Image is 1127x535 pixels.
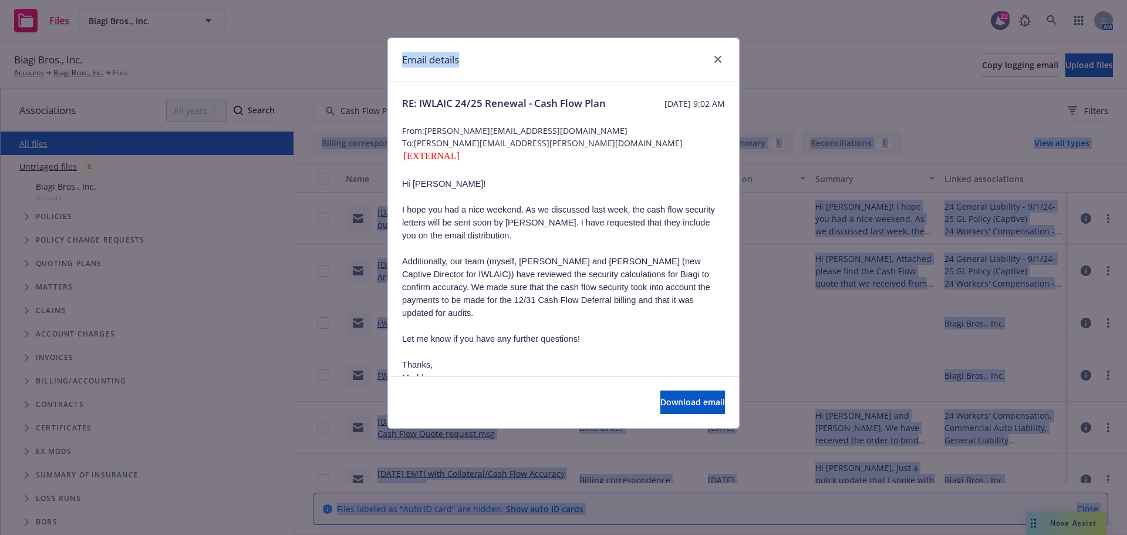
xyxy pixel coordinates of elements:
p: Thanks, [402,358,725,371]
p: Hi [PERSON_NAME]! [402,177,725,190]
a: close [711,52,725,66]
p: I hope you had a nice weekend. As we discussed last week, the cash flow security letters will be ... [402,203,725,242]
p: Let me know if you have any further questions! [402,332,725,345]
h1: Email details [402,52,459,68]
div: [EXTERNAL] [402,149,725,163]
button: Download email [660,391,725,414]
span: From: [PERSON_NAME][EMAIL_ADDRESS][DOMAIN_NAME] [402,125,725,137]
span: [DATE] 9:02 AM [664,97,725,110]
span: To: [PERSON_NAME][EMAIL_ADDRESS][PERSON_NAME][DOMAIN_NAME] [402,137,725,149]
p: Maddy [402,371,725,384]
span: RE: IWLAIC 24/25 Renewal - Cash Flow Plan [402,96,606,110]
span: Download email [660,396,725,408]
p: Additionally, our team (myself, [PERSON_NAME] and [PERSON_NAME] (new Captive Director for IWLAIC)... [402,255,725,319]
